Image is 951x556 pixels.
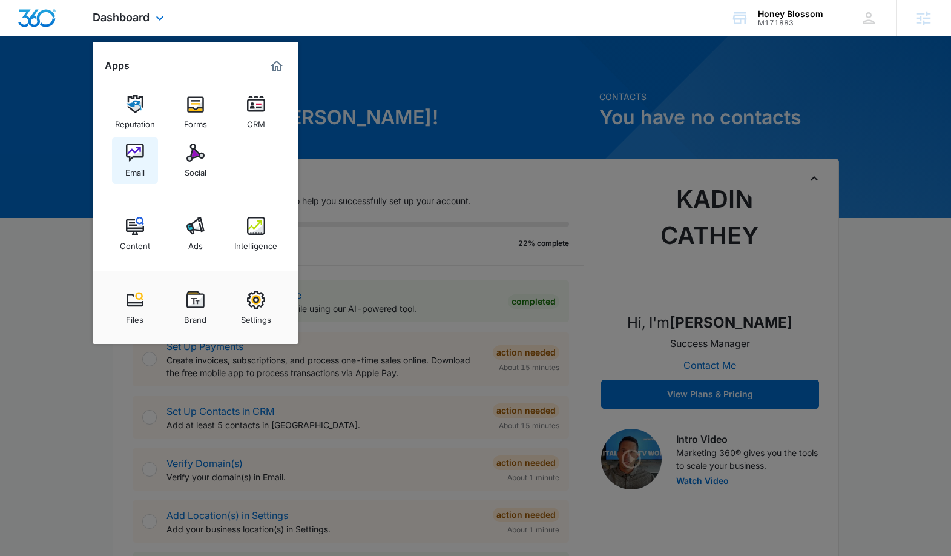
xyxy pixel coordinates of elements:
a: Settings [233,285,279,331]
h2: Apps [105,60,130,71]
a: Ads [173,211,219,257]
div: account name [758,9,823,19]
div: Content [120,235,150,251]
div: Forms [184,113,207,129]
div: Email [125,162,145,177]
a: Social [173,137,219,184]
div: Ads [188,235,203,251]
a: Brand [173,285,219,331]
div: Settings [241,309,271,325]
a: CRM [233,89,279,135]
a: Marketing 360® Dashboard [267,56,286,76]
span: Dashboard [93,11,150,24]
a: Content [112,211,158,257]
a: Email [112,137,158,184]
a: Files [112,285,158,331]
div: Social [185,162,206,177]
a: Reputation [112,89,158,135]
div: CRM [247,113,265,129]
div: Files [126,309,143,325]
div: Intelligence [234,235,277,251]
a: Forms [173,89,219,135]
div: Reputation [115,113,155,129]
a: Intelligence [233,211,279,257]
div: account id [758,19,823,27]
div: Brand [184,309,206,325]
